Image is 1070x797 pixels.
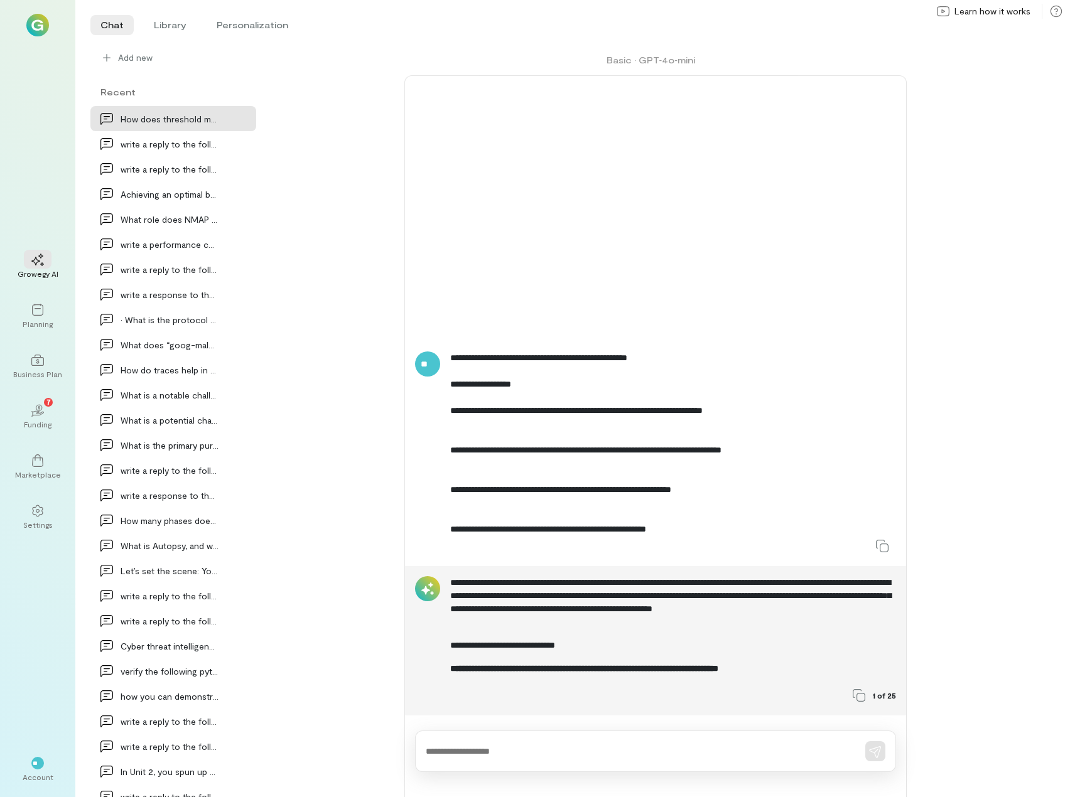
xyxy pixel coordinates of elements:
[121,363,219,377] div: How do traces help in understanding system behavi…
[121,564,219,577] div: Let’s set the scene: You get to complete this sto…
[15,495,60,540] a: Settings
[46,396,51,407] span: 7
[121,263,219,276] div: write a reply to the following to include a new f…
[121,464,219,477] div: write a reply to the following to include a fact…
[207,15,298,35] li: Personalization
[121,313,219,326] div: • What is the protocol SSDP? Why would it be good…
[121,690,219,703] div: how you can demonstrate an exploit using CVE-2023…
[121,388,219,402] div: What is a notable challenge associated with cloud…
[121,238,219,251] div: write a performance comments for an ITNC in the N…
[15,243,60,289] a: Growegy AI
[18,269,58,279] div: Growegy AI
[23,772,53,782] div: Account
[15,444,60,489] a: Marketplace
[90,85,256,99] div: Recent
[121,765,219,778] div: In Unit 2, you spun up a Docker version of Splunk…
[23,520,53,530] div: Settings
[121,213,219,226] div: What role does NMAP play in incident response pro…
[121,715,219,728] div: write a reply to the following to include a fact…
[954,5,1030,18] span: Learn how it works
[121,188,219,201] div: Achieving an optimal balance between security and…
[13,369,62,379] div: Business Plan
[121,665,219,678] div: verify the following python code: from flask_unsi…
[121,439,219,452] div: What is the primary purpose of chkrootkit and rkh…
[23,319,53,329] div: Planning
[121,163,219,176] div: write a reply to the following to include a fact…
[15,394,60,439] a: Funding
[144,15,197,35] li: Library
[121,740,219,753] div: write a reply to the following to include a fact:…
[121,539,219,552] div: What is Autopsy, and what is its primary purpose…
[121,137,219,151] div: write a reply to the following to include a new f…
[15,344,60,389] a: Business Plan
[15,469,61,479] div: Marketplace
[121,112,219,126] div: How does threshold monitoring work in anomaly det…
[873,690,896,700] span: 1 of 25
[121,589,219,602] div: write a reply to the following to include a fact…
[15,294,60,339] a: Planning
[90,15,134,35] li: Chat
[121,288,219,301] div: write a response to the following to include a fa…
[121,489,219,502] div: write a response to the following to include a fa…
[121,338,219,351] div: What does “goog-malware-shavar” mean inside the T…
[118,51,246,64] span: Add new
[121,514,219,527] div: How many phases does the Abstract Digital Forensi…
[121,614,219,628] div: write a reply to the following and include a fact…
[121,639,219,653] div: Cyber threat intelligence platforms (TIPs) offer…
[121,414,219,427] div: What is a potential challenge in cloud investigat…
[24,419,51,429] div: Funding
